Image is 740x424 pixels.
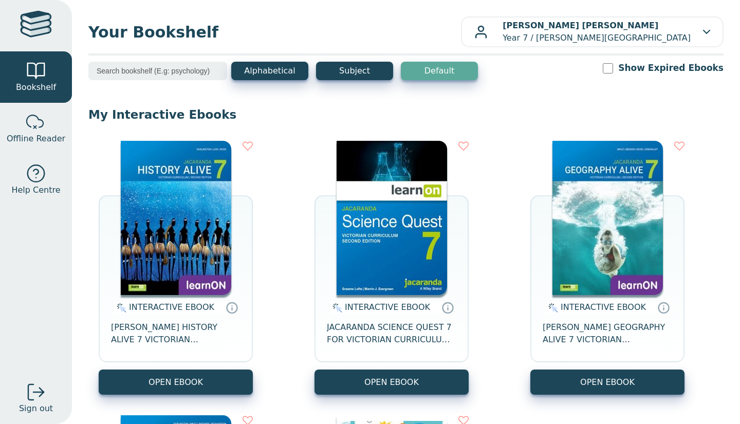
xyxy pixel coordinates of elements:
span: [PERSON_NAME] GEOGRAPHY ALIVE 7 VICTORIAN CURRICULUM LEARNON EBOOK 2E [543,321,672,346]
img: cc9fd0c4-7e91-e911-a97e-0272d098c78b.jpg [552,141,663,295]
span: INTERACTIVE EBOOK [345,302,430,312]
span: JACARANDA SCIENCE QUEST 7 FOR VICTORIAN CURRICULUM LEARNON 2E EBOOK [327,321,456,346]
a: Interactive eBooks are accessed online via the publisher’s portal. They contain interactive resou... [441,301,454,314]
img: interactive.svg [545,302,558,314]
button: OPEN EBOOK [314,370,469,395]
p: My Interactive Ebooks [88,107,724,122]
img: interactive.svg [114,302,126,314]
button: OPEN EBOOK [99,370,253,395]
a: Interactive eBooks are accessed online via the publisher’s portal. They contain interactive resou... [657,301,670,314]
span: INTERACTIVE EBOOK [129,302,214,312]
button: [PERSON_NAME] [PERSON_NAME]Year 7 / [PERSON_NAME][GEOGRAPHIC_DATA] [461,16,724,47]
button: Default [401,62,478,80]
button: OPEN EBOOK [530,370,684,395]
span: Offline Reader [7,133,65,145]
span: INTERACTIVE EBOOK [561,302,646,312]
span: Your Bookshelf [88,21,461,44]
img: interactive.svg [329,302,342,314]
span: Sign out [19,402,53,415]
span: [PERSON_NAME] HISTORY ALIVE 7 VICTORIAN CURRICULUM LEARNON EBOOK 2E [111,321,240,346]
a: Interactive eBooks are accessed online via the publisher’s portal. They contain interactive resou... [226,301,238,314]
button: Subject [316,62,393,80]
b: [PERSON_NAME] [PERSON_NAME] [503,21,658,30]
label: Show Expired Ebooks [618,62,724,75]
p: Year 7 / [PERSON_NAME][GEOGRAPHIC_DATA] [503,20,691,44]
input: Search bookshelf (E.g: psychology) [88,62,227,80]
img: 329c5ec2-5188-ea11-a992-0272d098c78b.jpg [337,141,447,295]
span: Bookshelf [16,81,56,94]
span: Help Centre [11,184,60,196]
img: d4781fba-7f91-e911-a97e-0272d098c78b.jpg [121,141,231,295]
button: Alphabetical [231,62,308,80]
